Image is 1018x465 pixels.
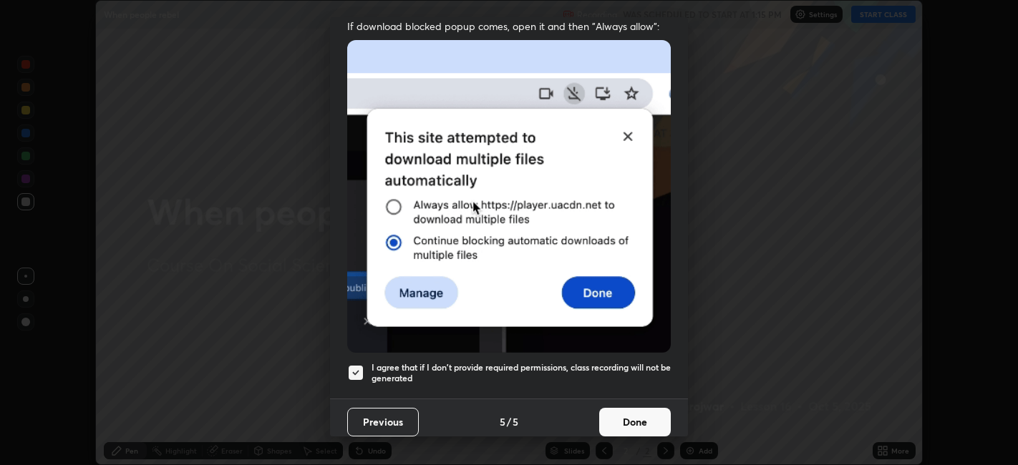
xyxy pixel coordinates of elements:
h4: / [507,414,511,429]
h4: 5 [513,414,518,429]
img: downloads-permission-blocked.gif [347,40,671,353]
h5: I agree that if I don't provide required permissions, class recording will not be generated [372,362,671,384]
span: If download blocked popup comes, open it and then "Always allow": [347,19,671,33]
button: Done [599,408,671,436]
h4: 5 [500,414,505,429]
button: Previous [347,408,419,436]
